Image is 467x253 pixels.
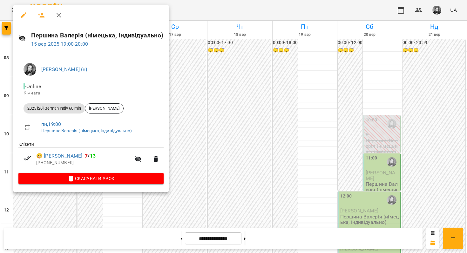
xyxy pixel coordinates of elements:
ul: Клієнти [18,141,164,173]
span: [PERSON_NAME] [85,106,123,111]
span: Скасувати Урок [24,175,159,182]
a: пн , 19:00 [41,121,61,127]
img: 9e1ebfc99129897ddd1a9bdba1aceea8.jpg [24,63,36,76]
svg: Візит сплачено [24,154,31,162]
span: 13 [90,153,96,159]
span: 2025 [20] German Indiv 60 min [24,106,85,111]
a: 😀 [PERSON_NAME] [36,152,82,160]
b: / [85,153,96,159]
span: - Online [24,83,42,89]
a: 15 вер 2025 19:00-20:00 [31,41,88,47]
a: [PERSON_NAME] (н) [41,66,87,72]
div: [PERSON_NAME] [85,103,124,114]
span: 7 [85,153,88,159]
h6: Першина Валерія (німецька, індивідуально) [31,30,164,40]
p: [PHONE_NUMBER] [36,160,131,166]
a: Першина Валерія (німецька, індивідуально) [41,128,132,133]
p: Кімната [24,90,159,96]
button: Скасувати Урок [18,173,164,184]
